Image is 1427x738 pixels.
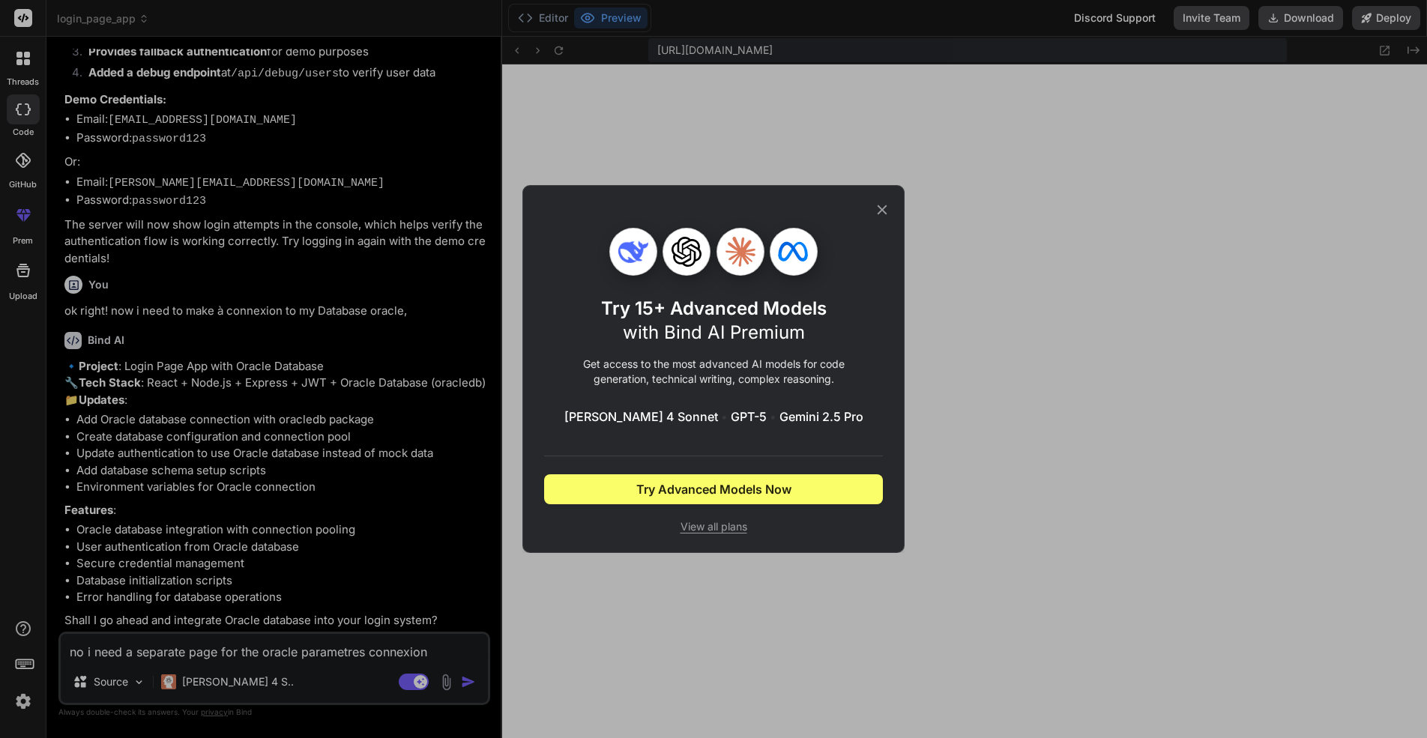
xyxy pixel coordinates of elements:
[721,408,728,426] span: •
[601,297,827,345] h1: Try 15+ Advanced Models
[564,408,718,426] span: [PERSON_NAME] 4 Sonnet
[618,237,648,267] img: Deepseek
[544,519,883,534] span: View all plans
[623,321,805,343] span: with Bind AI Premium
[770,408,776,426] span: •
[544,474,883,504] button: Try Advanced Models Now
[731,408,767,426] span: GPT-5
[636,480,791,498] span: Try Advanced Models Now
[544,357,883,387] p: Get access to the most advanced AI models for code generation, technical writing, complex reasoning.
[779,408,863,426] span: Gemini 2.5 Pro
